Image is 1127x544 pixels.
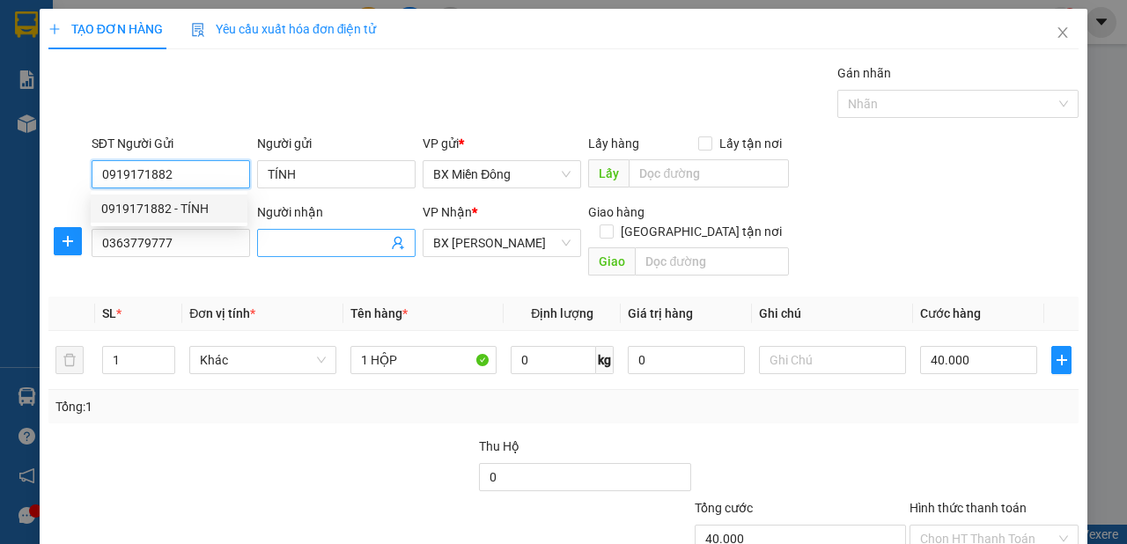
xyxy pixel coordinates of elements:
[588,247,635,276] span: Giao
[101,199,237,218] div: 0919171882 - TÍNH
[391,236,405,250] span: user-add
[588,136,639,151] span: Lấy hàng
[189,306,255,320] span: Đơn vị tính
[48,23,61,35] span: plus
[55,346,84,374] button: delete
[257,134,416,153] div: Người gửi
[629,159,788,187] input: Dọc đường
[910,501,1027,515] label: Hình thức thanh toán
[200,347,326,373] span: Khác
[55,397,437,416] div: Tổng: 1
[350,306,408,320] span: Tên hàng
[695,501,753,515] span: Tổng cước
[1051,346,1072,374] button: plus
[752,297,913,331] th: Ghi chú
[102,306,116,320] span: SL
[920,306,981,320] span: Cước hàng
[759,346,906,374] input: Ghi Chú
[712,134,789,153] span: Lấy tận nơi
[433,230,571,256] span: BX Phạm Văn Đồng
[1052,353,1071,367] span: plus
[423,205,472,219] span: VP Nhận
[588,159,629,187] span: Lấy
[837,66,891,80] label: Gán nhãn
[92,134,250,153] div: SĐT Người Gửi
[1038,9,1087,58] button: Close
[635,247,788,276] input: Dọc đường
[54,227,82,255] button: plus
[91,195,247,223] div: 0919171882 - TÍNH
[531,306,593,320] span: Định lượng
[588,205,645,219] span: Giao hàng
[479,439,519,453] span: Thu Hộ
[191,22,377,36] span: Yêu cầu xuất hóa đơn điện tử
[614,222,789,241] span: [GEOGRAPHIC_DATA] tận nơi
[596,346,614,374] span: kg
[1056,26,1070,40] span: close
[55,234,81,248] span: plus
[191,23,205,37] img: icon
[628,346,745,374] input: 0
[433,161,571,187] span: BX Miền Đông
[423,134,581,153] div: VP gửi
[350,346,497,374] input: VD: Bàn, Ghế
[628,306,693,320] span: Giá trị hàng
[48,22,163,36] span: TẠO ĐƠN HÀNG
[257,202,416,222] div: Người nhận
